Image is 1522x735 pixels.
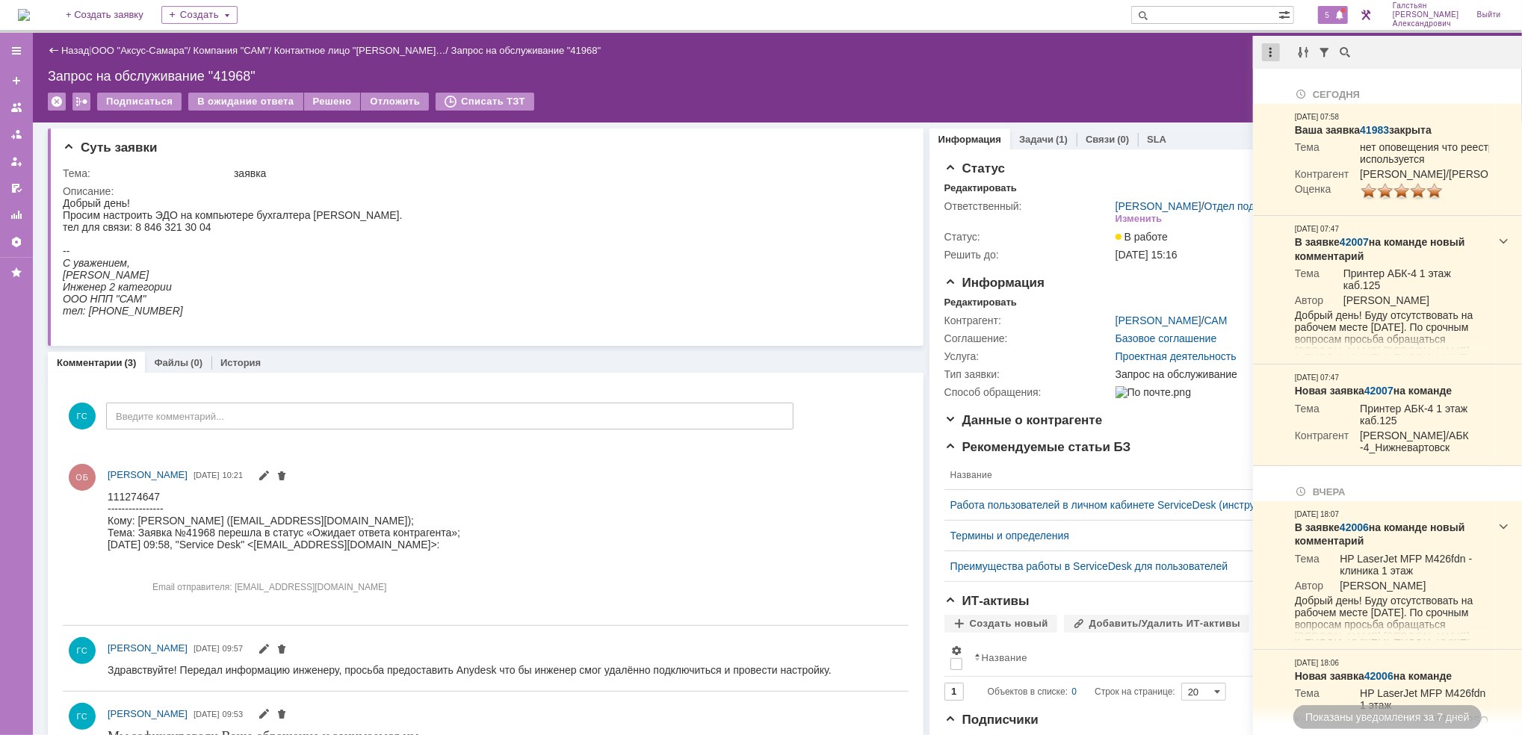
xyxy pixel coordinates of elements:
[4,69,28,93] a: Создать заявку
[1204,314,1228,326] a: САМ
[1056,134,1068,145] div: (1)
[1364,670,1393,682] a: 42006
[63,167,231,179] div: Тема:
[1295,267,1332,294] td: Тема
[1295,372,1339,384] div: [DATE] 07:47
[92,45,194,56] div: /
[950,499,1474,511] a: Работа пользователей в личном кабинете ServiceDesk (инструкция, видеоролик)
[108,468,188,483] a: [PERSON_NAME]
[1116,332,1217,344] a: Базовое соглашение
[258,710,270,722] span: Редактировать
[988,683,1175,701] i: Строк на странице:
[161,6,238,24] div: Создать
[1147,134,1166,145] a: SLA
[1295,223,1339,235] div: [DATE] 07:47
[944,332,1113,344] div: Соглашение:
[1364,385,1393,397] a: 42007
[1116,386,1191,398] img: По почте.png
[1328,553,1489,580] td: HP LaserJet MFP M426fdn - клиника 1 этаж
[1019,134,1054,145] a: Задачи
[1357,6,1375,24] a: Перейти в интерфейс администратора
[1332,267,1489,294] td: Принтер АБК-4 1 этаж каб.125
[223,471,244,480] span: 10:21
[1295,87,1489,101] div: Сегодня
[154,357,188,368] a: Файлы
[1116,231,1168,243] span: В работе
[1295,385,1452,397] strong: Новая заявка на команде
[1116,200,1365,212] div: /
[223,644,244,653] span: 09:57
[63,185,903,197] div: Описание:
[48,93,66,111] div: Удалить
[1495,232,1513,250] div: Развернуть
[194,45,274,56] div: /
[1262,43,1280,61] div: Действия с уведомлениями
[276,471,288,483] span: Удалить
[1295,595,1489,717] td: Добрый день! Буду отсутствовать на рабочем месте [DATE]. По срочным вопросам просьба обращаться [...
[48,69,1507,84] div: Запрос на обслуживание "41968"
[1116,213,1163,225] div: Изменить
[223,710,244,719] span: 09:53
[18,9,30,21] img: logo
[1295,657,1339,669] div: [DATE] 18:06
[1295,43,1313,61] div: Группировка уведомлений
[274,45,446,56] a: Контактное лицо "[PERSON_NAME]…
[1295,403,1349,429] td: Тема
[1295,687,1349,714] td: Тема
[4,230,28,254] a: Настройки
[63,140,157,155] span: Суть заявки
[1295,670,1452,682] strong: Новая заявка на команде
[1295,141,1349,168] td: Тема
[1204,200,1365,212] a: Отдел поддержки пользователей
[1116,314,1201,326] a: [PERSON_NAME]
[1349,403,1489,429] td: Принтер АБК-4 1 этаж каб.125
[234,167,900,179] div: заявка
[1332,294,1489,309] td: [PERSON_NAME]
[276,645,288,657] span: Удалить
[4,149,28,173] a: Мои заявки
[1116,368,1484,380] div: Запрос на обслуживание
[108,641,188,656] a: [PERSON_NAME]
[950,530,1474,542] a: Термины и определения
[1295,521,1465,547] strong: В заявке на команде новый комментарий
[69,403,96,429] span: ГС
[1117,134,1129,145] div: (0)
[944,713,1039,727] span: Подписчики
[1295,429,1349,456] td: Контрагент
[108,708,188,719] span: [PERSON_NAME]
[108,642,188,654] span: [PERSON_NAME]
[944,182,1017,194] div: Редактировать
[1295,309,1489,432] td: Добрый день! Буду отсутствовать на рабочем месте [DATE]. По срочным вопросам просьба обращаться [...
[950,560,1474,572] a: Преимущества работы в ServiceDesk для пользователей
[1072,683,1077,701] div: 0
[1295,183,1349,206] td: Оценка
[1321,10,1334,20] span: 5
[944,440,1131,454] span: Рекомендуемые статьи БЗ
[1295,294,1332,309] td: Автор
[1295,168,1349,183] td: Контрагент
[108,469,188,480] span: [PERSON_NAME]
[45,91,279,102] span: Email отправителя: [EMAIL_ADDRESS][DOMAIN_NAME]
[1295,111,1339,123] div: [DATE] 07:58
[944,249,1113,261] div: Решить до:
[1116,350,1237,362] a: Проектная деятельность
[944,200,1113,212] div: Ответственный:
[944,594,1030,608] span: ИТ-активы
[1116,249,1178,261] span: [DATE] 15:16
[4,96,28,120] a: Заявки на командах
[1340,236,1369,248] a: 42007
[274,45,451,56] div: /
[89,44,91,55] div: |
[1295,124,1432,136] strong: Ваша заявка закрыта
[194,710,220,719] span: [DATE]
[944,386,1113,398] div: Способ обращения:
[944,461,1480,490] th: Название
[1116,200,1201,212] a: [PERSON_NAME]
[220,357,261,368] a: История
[944,276,1045,290] span: Информация
[276,710,288,722] span: Удалить
[1360,124,1389,136] a: 41983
